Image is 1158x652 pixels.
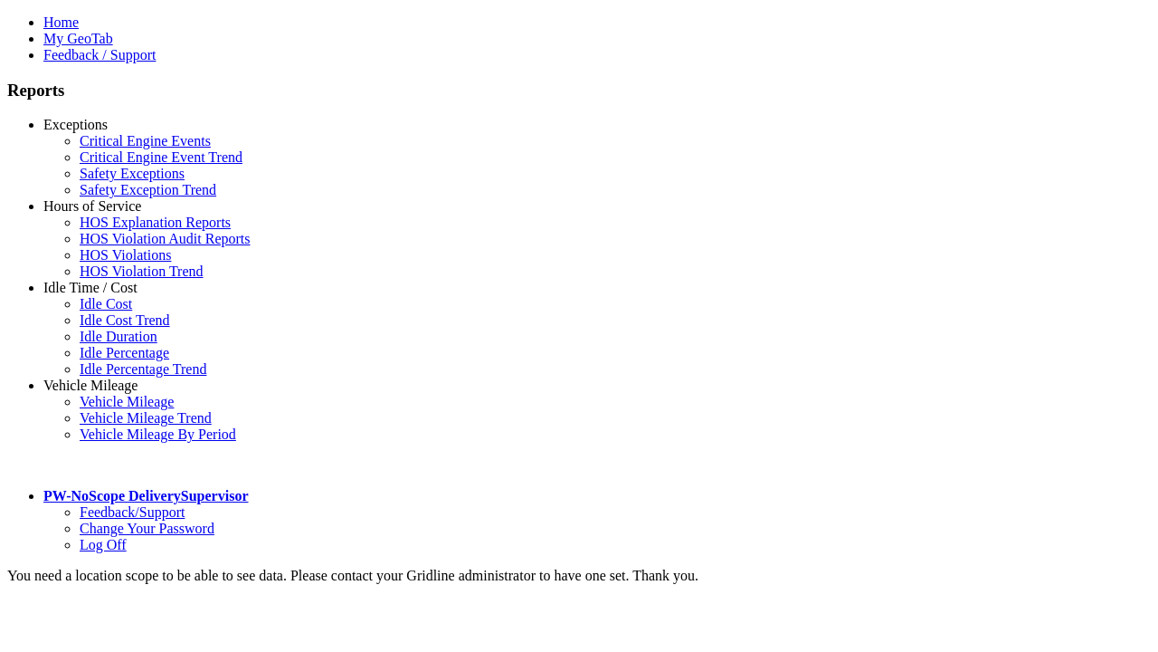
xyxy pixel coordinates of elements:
[80,264,204,279] a: HOS Violation Trend
[80,361,206,377] a: Idle Percentage Trend
[80,133,211,149] a: Critical Engine Events
[43,117,108,132] a: Exceptions
[80,329,157,344] a: Idle Duration
[80,182,216,197] a: Safety Exception Trend
[7,568,1151,584] div: You need a location scope to be able to see data. Please contact your Gridline administrator to h...
[80,504,185,520] a: Feedback/Support
[43,14,79,30] a: Home
[80,231,251,246] a: HOS Violation Audit Reports
[80,247,171,263] a: HOS Violations
[80,427,236,442] a: Vehicle Mileage By Period
[80,312,170,328] a: Idle Cost Trend
[43,31,113,46] a: My GeoTab
[80,166,185,181] a: Safety Exceptions
[80,410,212,426] a: Vehicle Mileage Trend
[80,149,242,165] a: Critical Engine Event Trend
[80,537,127,552] a: Log Off
[80,521,214,536] a: Change Your Password
[43,488,248,503] a: PW-NoScope DeliverySupervisor
[43,47,156,62] a: Feedback / Support
[80,296,132,312] a: Idle Cost
[43,280,138,295] a: Idle Time / Cost
[80,394,174,409] a: Vehicle Mileage
[43,378,138,393] a: Vehicle Mileage
[43,198,141,214] a: Hours of Service
[80,215,231,230] a: HOS Explanation Reports
[7,81,1151,101] h3: Reports
[80,345,169,360] a: Idle Percentage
